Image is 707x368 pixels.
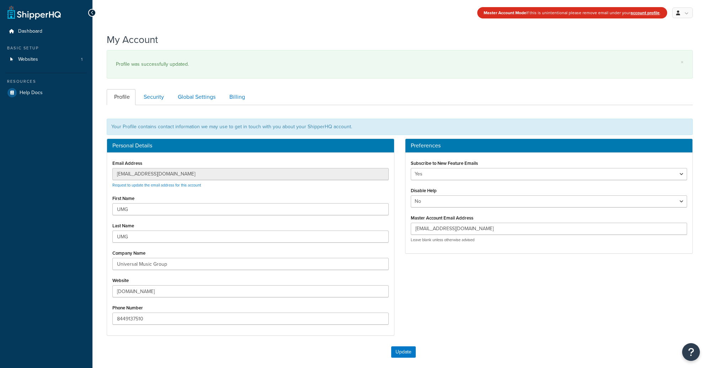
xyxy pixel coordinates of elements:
[112,250,145,256] label: Company Name
[5,45,87,51] div: Basic Setup
[5,79,87,85] div: Resources
[222,89,251,105] a: Billing
[107,119,693,135] div: Your Profile contains contact information we may use to get in touch with you about your ShipperH...
[81,56,83,63] span: 1
[411,188,437,193] label: Disable Help
[391,346,416,358] button: Update
[5,25,87,38] a: Dashboard
[681,59,684,65] a: ×
[5,86,87,99] a: Help Docs
[5,53,87,66] li: Websites
[112,182,201,188] a: Request to update the email address for this account
[116,59,684,69] div: Profile was successfully updated.
[170,89,221,105] a: Global Settings
[18,28,42,34] span: Dashboard
[5,53,87,66] a: Websites 1
[136,89,170,105] a: Security
[20,90,43,96] span: Help Docs
[112,223,134,228] label: Last Name
[411,237,687,243] p: Leave blank unless otherwise advised
[411,215,473,221] label: Master Account Email Address
[484,10,526,16] strong: Master Account Mode
[107,89,135,105] a: Profile
[631,10,660,16] a: account profile
[112,142,389,149] h3: Personal Details
[112,305,143,310] label: Phone Number
[112,278,129,283] label: Website
[411,161,478,166] label: Subscribe to New Feature Emails
[107,33,158,47] h1: My Account
[477,7,667,18] div: If this is unintentional please remove email under your .
[18,56,38,63] span: Websites
[7,5,61,20] a: ShipperHQ Home
[411,142,687,149] h3: Preferences
[112,161,142,166] label: Email Address
[682,343,700,361] button: Open Resource Center
[112,196,134,201] label: First Name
